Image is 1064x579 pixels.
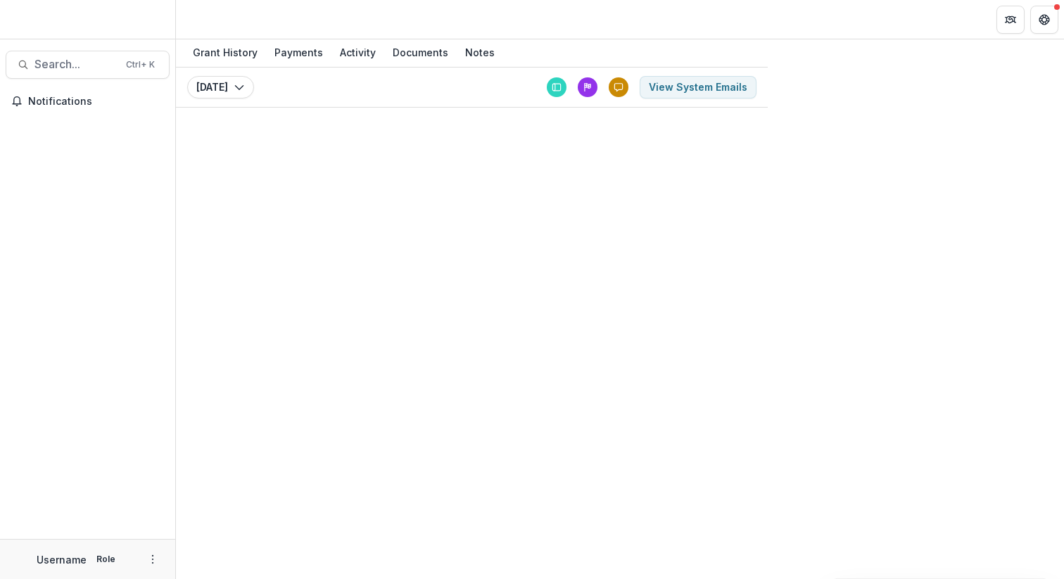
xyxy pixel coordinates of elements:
button: Search... [6,51,170,79]
button: Notifications [6,90,170,113]
div: Ctrl + K [123,57,158,72]
button: View System Emails [640,76,756,98]
p: Role [92,553,120,566]
button: Get Help [1030,6,1058,34]
div: Payments [269,42,329,63]
button: Partners [996,6,1025,34]
span: Search... [34,58,118,71]
button: More [144,551,161,568]
a: Activity [334,39,381,67]
div: Documents [387,42,454,63]
span: Notifications [28,96,164,108]
a: Documents [387,39,454,67]
p: Username [37,552,87,567]
div: Grant History [187,42,263,63]
a: Payments [269,39,329,67]
a: Grant History [187,39,263,67]
div: Notes [460,42,500,63]
a: Notes [460,39,500,67]
button: [DATE] [187,76,254,98]
div: Activity [334,42,381,63]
